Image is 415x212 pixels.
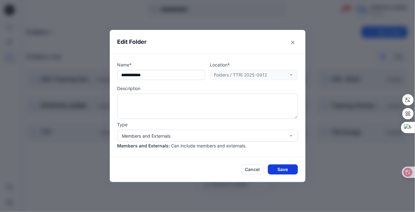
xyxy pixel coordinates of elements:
[288,37,298,48] button: Close
[241,164,264,175] button: Cancel
[171,142,247,149] p: Can include members and externals.
[210,61,298,68] p: Location*
[117,121,298,128] p: Type
[117,61,205,68] p: Name*
[117,85,298,92] p: Description
[268,164,298,175] button: Save
[122,133,286,139] div: Members and Externals
[110,30,305,54] header: Edit Folder
[117,142,170,149] p: Members and Externals :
